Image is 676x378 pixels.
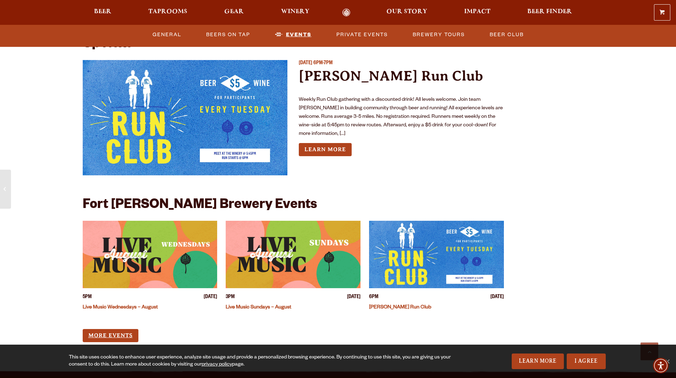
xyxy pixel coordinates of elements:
[226,294,235,301] span: 3PM
[83,221,218,288] a: View event details
[369,305,431,311] a: [PERSON_NAME] Run Club
[464,9,490,15] span: Impact
[276,9,314,17] a: Winery
[333,9,360,17] a: Odell Home
[386,9,427,15] span: Our Story
[347,294,361,301] span: [DATE]
[204,294,217,301] span: [DATE]
[148,9,187,15] span: Taprooms
[220,9,248,17] a: Gear
[313,61,332,66] span: 6PM-7PM
[83,305,158,311] a: Live Music Wednesdays – August
[144,9,192,17] a: Taprooms
[203,27,253,43] a: Beers on Tap
[512,354,564,369] a: Learn More
[272,27,314,43] a: Events
[487,27,527,43] a: Beer Club
[83,60,288,175] a: View event details
[334,27,391,43] a: Private Events
[567,354,606,369] a: I Agree
[299,61,312,66] span: [DATE]
[83,294,92,301] span: 5PM
[281,9,309,15] span: Winery
[460,9,495,17] a: Impact
[83,198,317,214] h2: Fort [PERSON_NAME] Brewery Events
[527,9,572,15] span: Beer Finder
[299,68,483,84] a: [PERSON_NAME] Run Club
[410,27,468,43] a: Brewery Tours
[202,362,232,368] a: privacy policy
[89,9,116,17] a: Beer
[641,343,658,360] a: Scroll to top
[226,221,361,288] a: View event details
[653,358,669,373] div: Accessibility Menu
[523,9,577,17] a: Beer Finder
[382,9,432,17] a: Our Story
[369,294,378,301] span: 6PM
[369,221,504,288] a: View event details
[490,294,504,301] span: [DATE]
[299,96,504,138] p: Weekly Run Club gathering with a discounted drink! All levels welcome. Join team [PERSON_NAME] in...
[69,354,453,368] div: This site uses cookies to enhance user experience, analyze site usage and provide a personalized ...
[150,27,184,43] a: General
[94,9,111,15] span: Beer
[226,305,291,311] a: Live Music Sundays – August
[299,143,352,156] a: Learn more about Odell Run Club
[224,9,244,15] span: Gear
[83,329,138,342] a: More Events (opens in a new window)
